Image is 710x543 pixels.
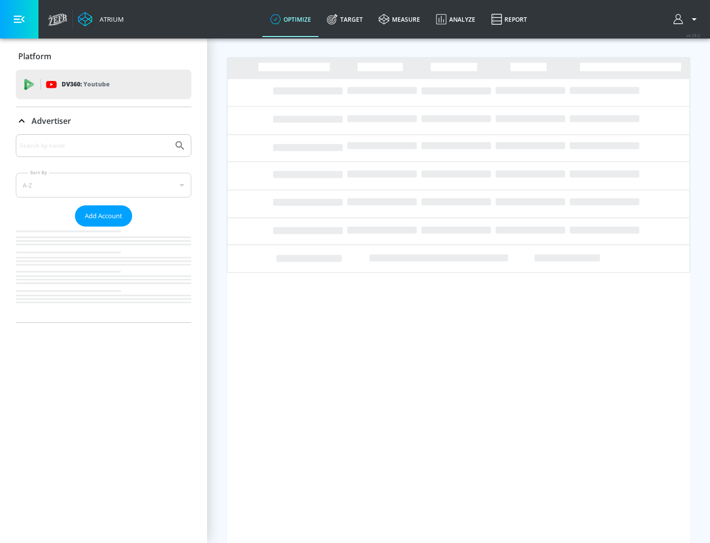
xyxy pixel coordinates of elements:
p: Platform [18,51,51,62]
a: optimize [262,1,319,37]
div: DV360: Youtube [16,70,191,99]
a: Report [483,1,535,37]
a: Atrium [78,12,124,27]
button: Add Account [75,205,132,227]
p: DV360: [62,79,109,90]
span: v 4.28.0 [686,33,700,38]
a: measure [371,1,428,37]
p: Advertiser [32,116,71,126]
div: Advertiser [16,107,191,135]
div: Advertiser [16,134,191,322]
div: A-Z [16,173,191,197]
input: Search by name [20,139,169,152]
span: Add Account [85,210,122,222]
a: Target [319,1,371,37]
nav: list of Advertiser [16,227,191,322]
div: Platform [16,42,191,70]
a: Analyze [428,1,483,37]
div: Atrium [96,15,124,24]
label: Sort By [28,169,49,176]
p: Youtube [83,79,109,89]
